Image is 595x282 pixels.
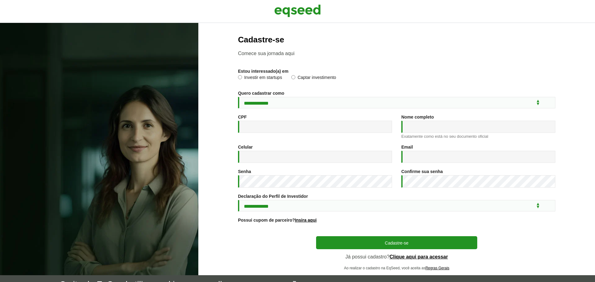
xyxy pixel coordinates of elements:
a: Regras Gerais [425,266,449,270]
label: Estou interessado(a) em [238,69,289,73]
label: Confirme sua senha [401,169,443,174]
input: Captar investimento [291,75,295,79]
p: Ao realizar o cadastro na EqSeed, você aceita as [316,266,477,270]
label: Declaração do Perfil de Investidor [238,194,308,198]
label: Investir em startups [238,75,282,81]
label: Captar investimento [291,75,336,81]
a: Clique aqui para acessar [390,254,448,259]
input: Investir em startups [238,75,242,79]
h2: Cadastre-se [238,35,555,44]
label: Nome completo [401,115,434,119]
div: Exatamente como está no seu documento oficial [401,134,555,138]
label: Quero cadastrar como [238,91,284,95]
label: Senha [238,169,251,174]
p: Comece sua jornada aqui [238,50,555,56]
button: Cadastre-se [316,236,477,249]
a: Insira aqui [295,218,317,222]
p: Já possui cadastro? [316,254,477,260]
label: Celular [238,145,253,149]
label: CPF [238,115,247,119]
img: EqSeed Logo [274,3,321,19]
label: Possui cupom de parceiro? [238,218,317,222]
label: Email [401,145,413,149]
